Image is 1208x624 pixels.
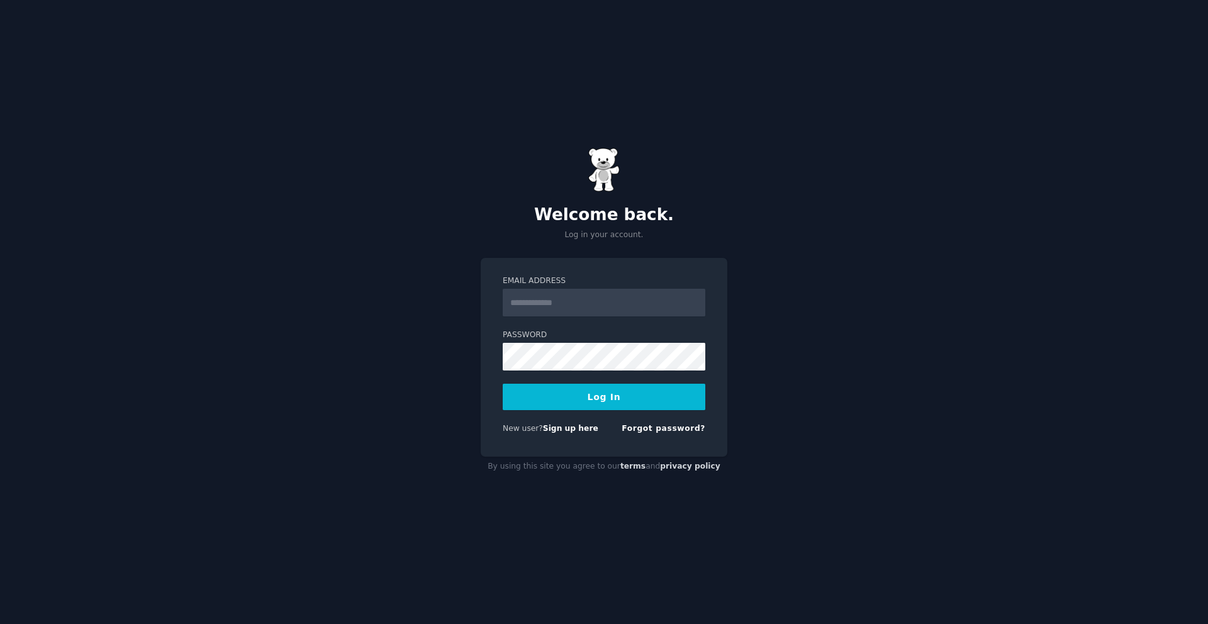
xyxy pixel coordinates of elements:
a: Forgot password? [622,424,705,433]
a: Sign up here [543,424,598,433]
p: Log in your account. [481,230,727,241]
h2: Welcome back. [481,205,727,225]
label: Password [503,330,705,341]
img: Gummy Bear [588,148,620,192]
label: Email Address [503,276,705,287]
a: terms [620,462,646,471]
div: By using this site you agree to our and [481,457,727,477]
a: privacy policy [660,462,720,471]
button: Log In [503,384,705,410]
span: New user? [503,424,543,433]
